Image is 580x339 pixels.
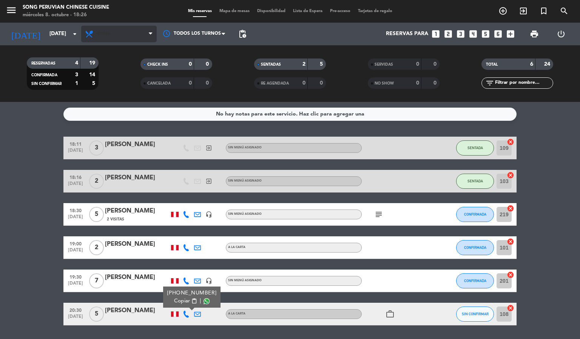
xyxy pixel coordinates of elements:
[228,279,262,282] span: Sin menú asignado
[147,63,168,66] span: CHECK INS
[467,179,483,183] span: SENTADA
[75,60,78,66] strong: 4
[191,298,197,304] span: content_paste
[433,80,438,86] strong: 0
[206,80,210,86] strong: 0
[544,62,552,67] strong: 24
[105,239,169,249] div: [PERSON_NAME]
[494,79,553,87] input: Filtrar por nombre...
[184,9,216,13] span: Mis reservas
[66,248,85,256] span: [DATE]
[443,29,453,39] i: looks_two
[464,279,486,283] span: CONFIRMADA
[228,213,262,216] span: Sin menú asignado
[97,31,111,37] span: Cena
[75,72,78,77] strong: 3
[320,62,324,67] strong: 5
[557,29,566,39] i: power_settings_new
[467,146,483,150] span: SENTADA
[189,62,192,67] strong: 0
[89,140,104,156] span: 3
[105,140,169,149] div: [PERSON_NAME]
[89,307,104,322] span: 5
[326,9,354,13] span: Pre-acceso
[507,238,514,245] i: cancel
[167,289,217,297] div: [PHONE_NUMBER]
[66,148,85,157] span: [DATE]
[228,179,262,182] span: Sin menú asignado
[66,214,85,223] span: [DATE]
[486,63,498,66] span: TOTAL
[302,80,305,86] strong: 0
[23,4,109,11] div: Song Peruvian Chinese Cuisine
[205,145,212,151] i: exit_to_app
[205,178,212,185] i: exit_to_app
[31,73,57,77] span: CONFIRMADA
[66,239,85,248] span: 19:00
[216,9,253,13] span: Mapa de mesas
[147,82,171,85] span: CANCELADA
[70,29,79,39] i: arrow_drop_down
[506,29,515,39] i: add_box
[228,246,245,249] span: A la carta
[31,62,56,65] span: RESERVADAS
[416,80,419,86] strong: 0
[464,212,486,216] span: CONFIRMADA
[228,312,245,315] span: A la carta
[66,173,85,181] span: 18:16
[519,6,528,15] i: exit_to_app
[206,62,210,67] strong: 0
[189,80,192,86] strong: 0
[23,11,109,19] div: miércoles 8. octubre - 18:26
[105,273,169,282] div: [PERSON_NAME]
[302,62,305,67] strong: 2
[205,277,212,284] i: headset_mic
[530,62,533,67] strong: 6
[92,81,97,86] strong: 5
[66,281,85,290] span: [DATE]
[456,307,494,322] button: SIN CONFIRMAR
[456,273,494,288] button: CONFIRMADA
[216,110,364,119] div: No hay notas para este servicio. Haz clic para agregar una
[507,304,514,312] i: cancel
[431,29,441,39] i: looks_one
[66,272,85,281] span: 19:30
[205,211,212,218] i: headset_mic
[6,5,17,18] button: menu
[320,80,324,86] strong: 0
[493,29,503,39] i: looks_6
[375,82,394,85] span: NO SHOW
[238,29,247,39] span: pending_actions
[464,245,486,250] span: CONFIRMADA
[289,9,326,13] span: Lista de Espera
[375,63,393,66] span: SERVIDAS
[253,9,289,13] span: Disponibilidad
[456,174,494,189] button: SENTADA
[31,82,62,86] span: SIN CONFIRMAR
[228,146,262,149] span: Sin menú asignado
[560,6,569,15] i: search
[386,31,428,37] span: Reservas para
[498,6,507,15] i: add_circle_outline
[200,297,201,305] span: |
[456,207,494,222] button: CONFIRMADA
[530,29,539,39] span: print
[89,60,97,66] strong: 19
[507,171,514,179] i: cancel
[89,240,104,255] span: 2
[66,305,85,314] span: 20:30
[481,29,491,39] i: looks_5
[261,63,281,66] span: SENTADAS
[456,240,494,255] button: CONFIRMADA
[105,173,169,183] div: [PERSON_NAME]
[462,312,489,316] span: SIN CONFIRMAR
[507,138,514,146] i: cancel
[89,207,104,222] span: 5
[89,273,104,288] span: 7
[66,139,85,148] span: 18:11
[456,140,494,156] button: SENTADA
[174,297,197,305] button: Copiarcontent_paste
[66,181,85,190] span: [DATE]
[374,210,383,219] i: subject
[66,206,85,214] span: 18:30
